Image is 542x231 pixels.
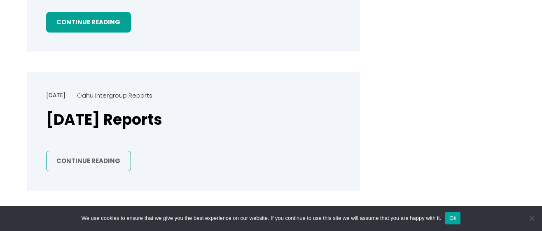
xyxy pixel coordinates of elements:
[528,214,536,222] span: No
[46,91,65,99] a: [DATE]
[445,212,460,224] button: Ok
[46,110,162,130] a: [DATE] Reports
[46,151,131,172] a: Continue Reading
[46,12,131,33] a: Continue Reading
[82,214,441,222] span: We use cookies to ensure that we give you the best experience on our website. If you continue to ...
[77,91,152,100] a: Oahu Intergroup Reports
